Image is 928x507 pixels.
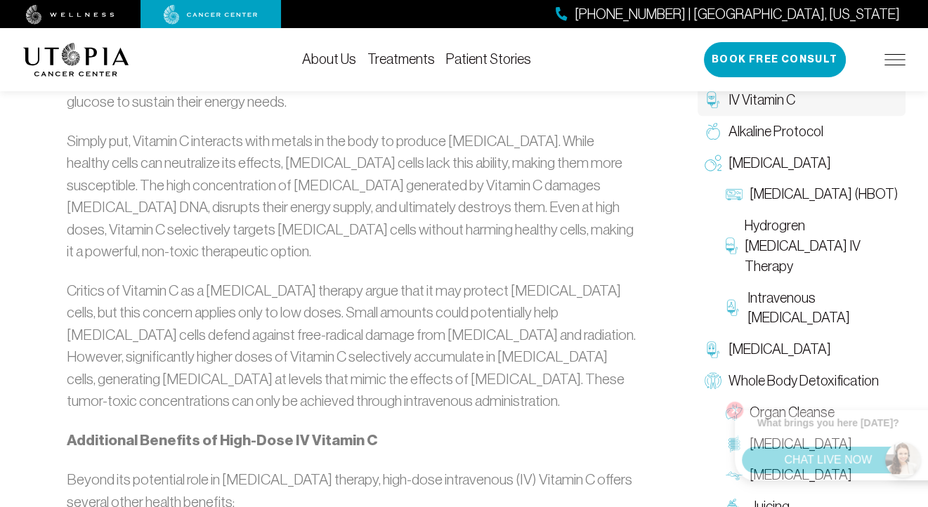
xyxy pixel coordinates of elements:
[750,465,852,485] span: [MEDICAL_DATA]
[728,371,879,391] span: Whole Body Detoxification
[705,372,721,389] img: Whole Body Detoxification
[728,90,795,110] span: IV Vitamin C
[705,154,721,171] img: Oxygen Therapy
[728,121,823,142] span: Alkaline Protocol
[698,116,906,147] a: Alkaline Protocol
[719,428,906,460] a: [MEDICAL_DATA]
[750,184,898,204] span: [MEDICAL_DATA] (HBOT)
[726,299,740,316] img: Intravenous Ozone Therapy
[726,435,743,452] img: Colon Therapy
[698,365,906,397] a: Whole Body Detoxification
[23,43,129,77] img: logo
[698,147,906,179] a: [MEDICAL_DATA]
[446,51,531,67] a: Patient Stories
[698,334,906,365] a: [MEDICAL_DATA]
[698,84,906,116] a: IV Vitamin C
[705,91,721,108] img: IV Vitamin C
[728,339,831,360] span: [MEDICAL_DATA]
[704,42,846,77] button: Book Free Consult
[726,467,743,484] img: Lymphatic Massage
[719,397,906,428] a: Organ Cleanse
[728,153,831,173] span: [MEDICAL_DATA]
[726,186,743,203] img: Hyperbaric Oxygen Therapy (HBOT)
[750,434,852,454] span: [MEDICAL_DATA]
[556,4,900,25] a: [PHONE_NUMBER] | [GEOGRAPHIC_DATA], [US_STATE]
[705,123,721,140] img: Alkaline Protocol
[719,210,906,282] a: Hydrogren [MEDICAL_DATA] IV Therapy
[302,51,356,67] a: About Us
[747,288,898,329] span: Intravenous [MEDICAL_DATA]
[726,237,738,254] img: Hydrogren Peroxide IV Therapy
[67,279,637,412] p: Critics of Vitamin C as a [MEDICAL_DATA] therapy argue that it may protect [MEDICAL_DATA] cells, ...
[367,51,435,67] a: Treatments
[26,5,115,25] img: wellness
[575,4,900,25] span: [PHONE_NUMBER] | [GEOGRAPHIC_DATA], [US_STATE]
[750,402,835,423] span: Organ Cleanse
[726,404,743,421] img: Organ Cleanse
[745,216,898,276] span: Hydrogren [MEDICAL_DATA] IV Therapy
[719,178,906,210] a: [MEDICAL_DATA] (HBOT)
[719,459,906,491] a: [MEDICAL_DATA]
[67,431,378,449] strong: Additional Benefits of High-Dose IV Vitamin C
[164,5,258,25] img: cancer center
[719,282,906,334] a: Intravenous [MEDICAL_DATA]
[705,341,721,358] img: Chelation Therapy
[67,130,637,263] p: Simply put, Vitamin C interacts with metals in the body to produce [MEDICAL_DATA]. While healthy ...
[884,54,906,65] img: icon-hamburger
